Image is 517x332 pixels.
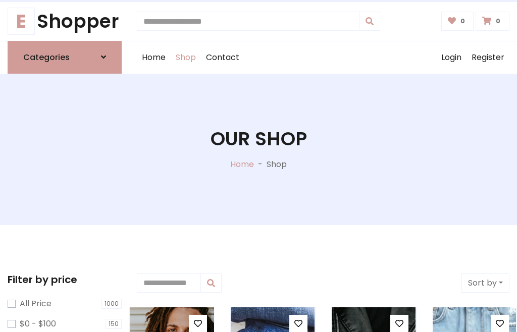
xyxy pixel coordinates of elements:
a: Contact [201,41,244,74]
h5: Filter by price [8,273,122,286]
span: 0 [493,17,503,26]
span: 150 [106,319,122,329]
button: Sort by [461,273,509,293]
a: Shop [171,41,201,74]
h6: Categories [23,52,70,62]
p: - [254,158,267,171]
a: Home [230,158,254,170]
a: 0 [476,12,509,31]
a: Categories [8,41,122,74]
a: Login [436,41,467,74]
a: Home [137,41,171,74]
span: 0 [458,17,468,26]
a: EShopper [8,10,122,33]
label: All Price [20,298,51,310]
p: Shop [267,158,287,171]
h1: Our Shop [211,128,307,150]
a: Register [467,41,509,74]
a: 0 [441,12,474,31]
span: 1000 [101,299,122,309]
span: E [8,8,35,35]
h1: Shopper [8,10,122,33]
label: $0 - $100 [20,318,56,330]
